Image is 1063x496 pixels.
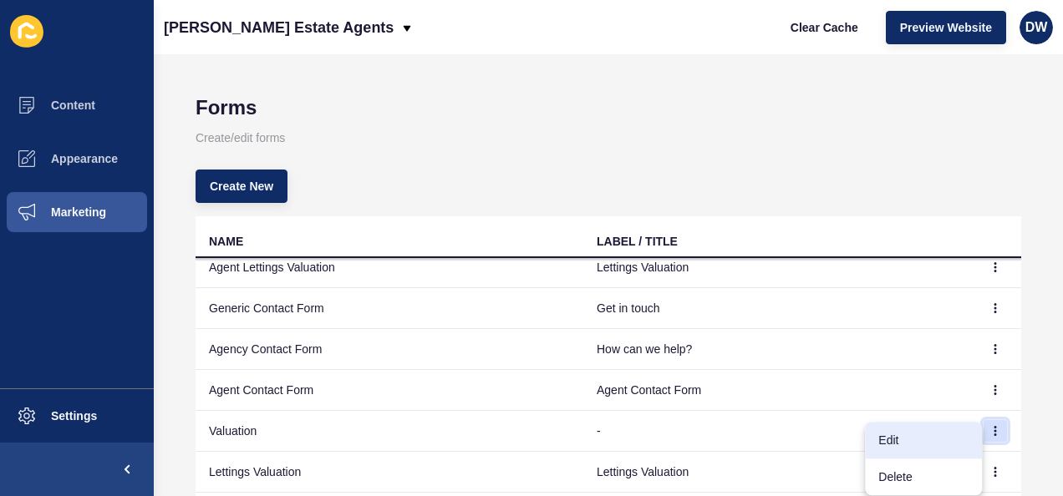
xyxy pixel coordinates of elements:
p: [PERSON_NAME] Estate Agents [164,7,394,48]
td: Get in touch [583,288,971,329]
p: Create/edit forms [196,119,1021,156]
span: Preview Website [900,19,992,36]
td: How can we help? [583,329,971,370]
a: Delete [865,458,982,495]
td: Valuation [196,411,583,452]
td: - [583,411,971,452]
div: NAME [209,233,243,250]
button: Preview Website [886,11,1006,44]
a: Edit [865,422,982,458]
td: Generic Contact Form [196,288,583,329]
td: Agent Contact Form [196,370,583,411]
td: Lettings Valuation [196,452,583,493]
td: Agent Lettings Valuation [196,247,583,288]
span: Create New [210,178,273,195]
button: Create New [196,170,287,203]
h1: Forms [196,96,1021,119]
span: Clear Cache [791,19,858,36]
td: Agency Contact Form [196,329,583,370]
div: LABEL / TITLE [597,233,678,250]
button: Clear Cache [776,11,872,44]
span: DW [1025,19,1048,36]
td: Lettings Valuation [583,452,971,493]
td: Agent Contact Form [583,370,971,411]
td: Lettings Valuation [583,247,971,288]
